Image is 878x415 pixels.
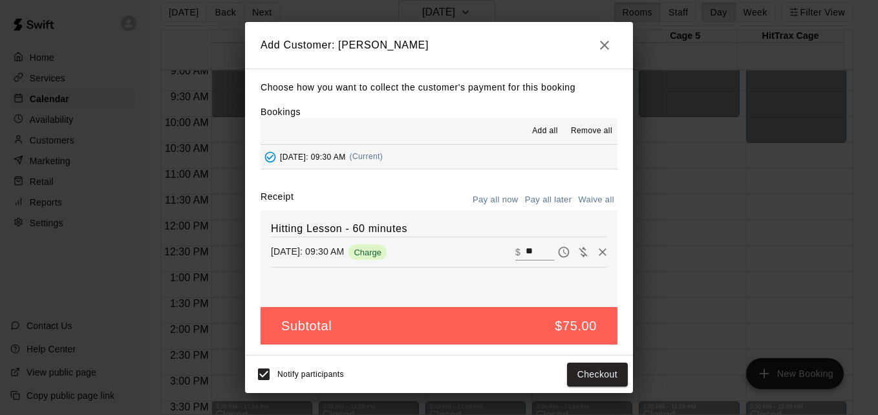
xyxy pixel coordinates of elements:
[281,317,332,335] h5: Subtotal
[469,190,522,210] button: Pay all now
[261,107,301,117] label: Bookings
[261,80,617,96] p: Choose how you want to collect the customer's payment for this booking
[350,152,383,161] span: (Current)
[575,190,617,210] button: Waive all
[261,145,617,169] button: Added - Collect Payment[DATE]: 09:30 AM(Current)
[554,246,573,257] span: Pay later
[593,242,612,262] button: Remove
[280,152,346,161] span: [DATE]: 09:30 AM
[271,220,607,237] h6: Hitting Lesson - 60 minutes
[567,363,628,387] button: Checkout
[261,147,280,167] button: Added - Collect Payment
[571,125,612,138] span: Remove all
[277,370,344,379] span: Notify participants
[566,121,617,142] button: Remove all
[522,190,575,210] button: Pay all later
[261,190,294,210] label: Receipt
[555,317,597,335] h5: $75.00
[532,125,558,138] span: Add all
[524,121,566,142] button: Add all
[348,248,387,257] span: Charge
[515,246,520,259] p: $
[245,22,633,69] h2: Add Customer: [PERSON_NAME]
[271,245,344,258] p: [DATE]: 09:30 AM
[573,246,593,257] span: Waive payment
